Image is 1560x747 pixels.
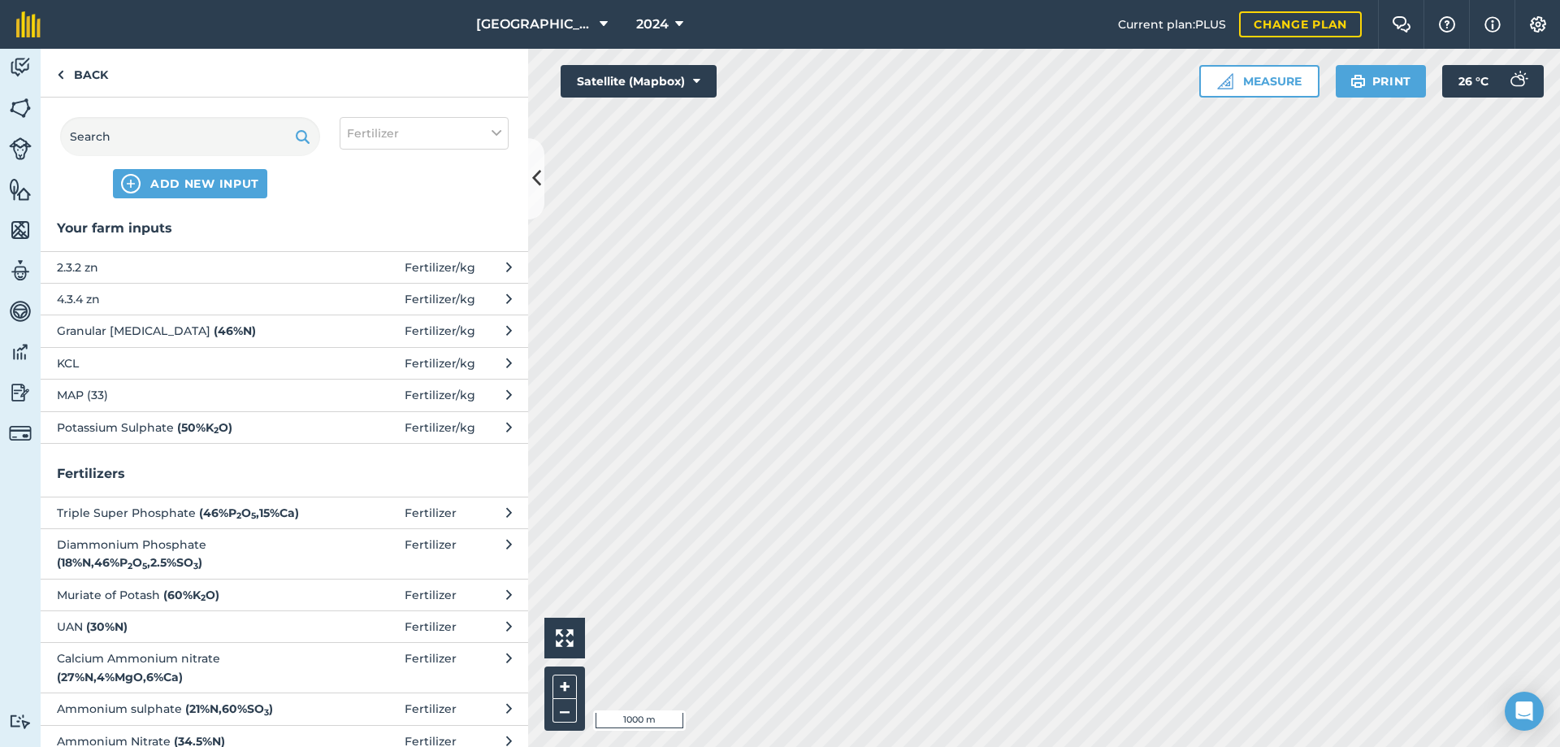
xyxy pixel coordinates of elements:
button: – [552,699,577,723]
button: + [552,675,577,699]
span: Ammonium sulphate [57,700,323,718]
span: 26 ° C [1458,65,1488,98]
sub: 3 [264,707,269,718]
img: svg+xml;base64,PD94bWwgdmVyc2lvbj0iMS4wIiBlbmNvZGluZz0idXRmLTgiPz4KPCEtLSBHZW5lcmF0b3I6IEFkb2JlIE... [9,380,32,405]
button: Granular [MEDICAL_DATA] (46%N)Fertilizer/kg [41,315,528,346]
a: Back [41,49,124,97]
img: svg+xml;base64,PD94bWwgdmVyc2lvbj0iMS4wIiBlbmNvZGluZz0idXRmLTgiPz4KPCEtLSBHZW5lcmF0b3I6IEFkb2JlIE... [9,422,32,445]
h3: Your farm inputs [41,218,528,239]
button: Muriate of Potash (60%K2O)Fertilizer [41,579,528,610]
span: Triple Super Phosphate [57,504,323,522]
img: svg+xml;base64,PHN2ZyB4bWxucz0iaHR0cDovL3d3dy53My5vcmcvMjAwMC9zdmciIHdpZHRoPSI1NiIgaGVpZ2h0PSI2MC... [9,177,32,202]
button: ADD NEW INPUT [113,169,267,198]
button: MAP (33) Fertilizer/kg [41,379,528,410]
span: ADD NEW INPUT [150,176,259,192]
img: svg+xml;base64,PHN2ZyB4bWxucz0iaHR0cDovL3d3dy53My5vcmcvMjAwMC9zdmciIHdpZHRoPSI1NiIgaGVpZ2h0PSI2MC... [9,218,32,242]
img: svg+xml;base64,PHN2ZyB4bWxucz0iaHR0cDovL3d3dy53My5vcmcvMjAwMC9zdmciIHdpZHRoPSIxOSIgaGVpZ2h0PSIyNC... [295,127,310,146]
button: Fertilizer [340,117,509,150]
a: Change plan [1239,11,1362,37]
img: svg+xml;base64,PHN2ZyB4bWxucz0iaHR0cDovL3d3dy53My5vcmcvMjAwMC9zdmciIHdpZHRoPSIxNyIgaGVpZ2h0PSIxNy... [1484,15,1501,34]
button: UAN (30%N)Fertilizer [41,610,528,642]
sub: 2 [236,510,241,521]
img: A cog icon [1528,16,1548,33]
h3: Fertilizers [41,463,528,484]
img: Two speech bubbles overlapping with the left bubble in the forefront [1392,16,1411,33]
img: A question mark icon [1437,16,1457,33]
img: svg+xml;base64,PD94bWwgdmVyc2lvbj0iMS4wIiBlbmNvZGluZz0idXRmLTgiPz4KPCEtLSBHZW5lcmF0b3I6IEFkb2JlIE... [9,714,32,729]
input: Search [60,117,320,156]
div: Open Intercom Messenger [1505,692,1544,731]
button: Ammonium sulphate (21%N,60%SO3)Fertilizer [41,693,528,724]
img: svg+xml;base64,PD94bWwgdmVyc2lvbj0iMS4wIiBlbmNvZGluZz0idXRmLTgiPz4KPCEtLSBHZW5lcmF0b3I6IEFkb2JlIE... [9,258,32,283]
button: Diammonium Phosphate (18%N,46%P2O5,2.5%SO3)Fertilizer [41,528,528,579]
span: Potassium Sulphate [57,419,323,436]
strong: ( 30 % N ) [86,619,128,634]
sub: 5 [142,561,147,571]
button: KCL Fertilizer/kg [41,347,528,379]
span: Fertilizer / kg [405,322,475,340]
span: 4.3.4 zn [57,290,323,308]
img: fieldmargin Logo [16,11,41,37]
strong: ( 46 % N ) [214,324,256,338]
img: Ruler icon [1217,73,1233,89]
sub: 2 [128,561,132,571]
img: svg+xml;base64,PD94bWwgdmVyc2lvbj0iMS4wIiBlbmNvZGluZz0idXRmLTgiPz4KPCEtLSBHZW5lcmF0b3I6IEFkb2JlIE... [9,55,32,80]
span: KCL [57,354,323,372]
sub: 3 [193,561,198,571]
button: Calcium Ammonium nitrate (27%N,4%MgO,6%Ca)Fertilizer [41,642,528,693]
img: svg+xml;base64,PD94bWwgdmVyc2lvbj0iMS4wIiBlbmNvZGluZz0idXRmLTgiPz4KPCEtLSBHZW5lcmF0b3I6IEFkb2JlIE... [9,299,32,324]
button: Measure [1199,65,1319,98]
span: MAP (33) [57,386,323,404]
span: UAN [57,618,323,636]
span: Calcium Ammonium nitrate [57,649,323,686]
strong: ( 18 % N , 46 % P O , 2.5 % SO ) [57,555,202,570]
span: Fertilizer / kg [405,419,475,436]
img: Four arrows, one pointing top left, one top right, one bottom right and the last bottom left [556,629,574,647]
span: Diammonium Phosphate [57,536,323,572]
span: Muriate of Potash [57,586,323,604]
span: Fertilizer / kg [405,386,475,404]
button: Triple Super Phosphate (46%P2O5,15%Ca)Fertilizer [41,497,528,528]
span: Fertilizer [347,124,399,142]
span: 2024 [636,15,669,34]
button: Print [1336,65,1427,98]
img: svg+xml;base64,PD94bWwgdmVyc2lvbj0iMS4wIiBlbmNvZGluZz0idXRmLTgiPz4KPCEtLSBHZW5lcmF0b3I6IEFkb2JlIE... [9,137,32,160]
img: svg+xml;base64,PHN2ZyB4bWxucz0iaHR0cDovL3d3dy53My5vcmcvMjAwMC9zdmciIHdpZHRoPSIxOSIgaGVpZ2h0PSIyNC... [1350,72,1366,91]
img: svg+xml;base64,PD94bWwgdmVyc2lvbj0iMS4wIiBlbmNvZGluZz0idXRmLTgiPz4KPCEtLSBHZW5lcmF0b3I6IEFkb2JlIE... [1501,65,1534,98]
strong: ( 21 % N , 60 % SO ) [185,701,273,716]
img: svg+xml;base64,PHN2ZyB4bWxucz0iaHR0cDovL3d3dy53My5vcmcvMjAwMC9zdmciIHdpZHRoPSI5IiBoZWlnaHQ9IjI0Ii... [57,65,64,85]
img: svg+xml;base64,PD94bWwgdmVyc2lvbj0iMS4wIiBlbmNvZGluZz0idXRmLTgiPz4KPCEtLSBHZW5lcmF0b3I6IEFkb2JlIE... [9,340,32,364]
span: Fertilizer / kg [405,258,475,276]
strong: ( 46 % P O , 15 % Ca ) [199,506,299,520]
button: 4.3.4 zn Fertilizer/kg [41,283,528,315]
span: Fertilizer / kg [405,290,475,308]
strong: ( 60 % K O ) [163,588,219,602]
img: svg+xml;base64,PHN2ZyB4bWxucz0iaHR0cDovL3d3dy53My5vcmcvMjAwMC9zdmciIHdpZHRoPSI1NiIgaGVpZ2h0PSI2MC... [9,96,32,120]
sub: 2 [214,425,219,436]
button: Potassium Sulphate (50%K2O)Fertilizer/kg [41,411,528,443]
img: svg+xml;base64,PHN2ZyB4bWxucz0iaHR0cDovL3d3dy53My5vcmcvMjAwMC9zdmciIHdpZHRoPSIxNCIgaGVpZ2h0PSIyNC... [121,174,141,193]
span: Current plan : PLUS [1118,15,1226,33]
strong: ( 27 % N , 4 % MgO , 6 % Ca ) [57,670,183,684]
sub: 2 [201,593,206,603]
span: Granular [MEDICAL_DATA] [57,322,323,340]
button: Satellite (Mapbox) [561,65,717,98]
span: [GEOGRAPHIC_DATA] [476,15,593,34]
button: 2.3.2 zn Fertilizer/kg [41,251,528,283]
span: Fertilizer / kg [405,354,475,372]
button: 26 °C [1442,65,1544,98]
strong: ( 50 % K O ) [177,420,232,435]
sub: 5 [251,510,256,521]
span: 2.3.2 zn [57,258,323,276]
